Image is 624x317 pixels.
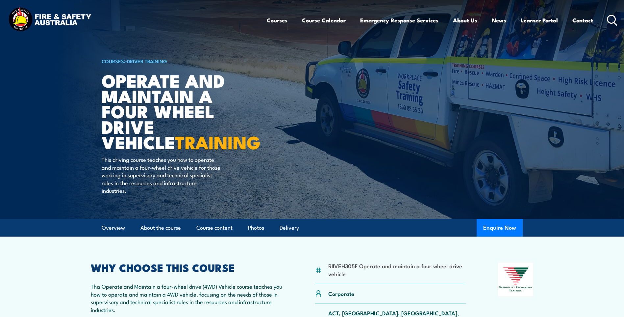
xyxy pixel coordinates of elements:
[102,156,222,194] p: This driving course teaches you how to operate and maintain a four-wheel drive vehicle for those ...
[196,219,233,237] a: Course content
[91,282,283,313] p: This Operate and Maintain a four-wheel drive (4WD) Vehicle course teaches you how to operate and ...
[492,12,506,29] a: News
[248,219,264,237] a: Photos
[175,128,261,155] strong: TRAINING
[521,12,558,29] a: Learner Portal
[267,12,287,29] a: Courses
[91,263,283,272] h2: WHY CHOOSE THIS COURSE
[127,57,167,65] a: Driver Training
[102,57,124,65] a: COURSES
[360,12,438,29] a: Emergency Response Services
[328,290,354,297] p: Corporate
[498,263,534,296] img: Nationally Recognised Training logo.
[102,219,125,237] a: Overview
[453,12,477,29] a: About Us
[328,262,466,277] li: RIIVEH305F Operate and maintain a four wheel drive vehicle
[477,219,523,237] button: Enquire Now
[102,72,264,150] h1: Operate and Maintain a Four Wheel Drive Vehicle
[302,12,346,29] a: Course Calendar
[280,219,299,237] a: Delivery
[102,57,264,65] h6: >
[572,12,593,29] a: Contact
[140,219,181,237] a: About the course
